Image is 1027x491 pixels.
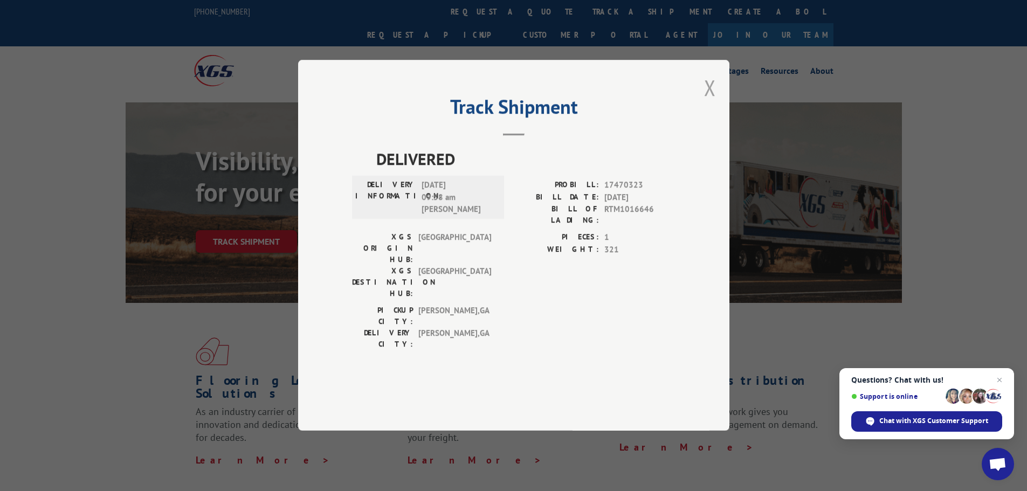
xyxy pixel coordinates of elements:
[355,179,416,216] label: DELIVERY INFORMATION:
[604,191,676,204] span: [DATE]
[514,232,599,244] label: PIECES:
[604,232,676,244] span: 1
[851,392,942,400] span: Support is online
[604,204,676,226] span: RTM1016646
[376,147,676,171] span: DELIVERED
[851,411,1002,432] div: Chat with XGS Customer Support
[418,232,491,266] span: [GEOGRAPHIC_DATA]
[514,179,599,192] label: PROBILL:
[352,232,413,266] label: XGS ORIGIN HUB:
[851,376,1002,384] span: Questions? Chat with us!
[704,73,716,102] button: Close modal
[422,179,494,216] span: [DATE] 09:58 am [PERSON_NAME]
[418,305,491,328] span: [PERSON_NAME] , GA
[982,448,1014,480] div: Open chat
[514,244,599,256] label: WEIGHT:
[514,204,599,226] label: BILL OF LADING:
[418,328,491,350] span: [PERSON_NAME] , GA
[993,374,1006,386] span: Close chat
[352,99,676,120] h2: Track Shipment
[418,266,491,300] span: [GEOGRAPHIC_DATA]
[352,305,413,328] label: PICKUP CITY:
[352,266,413,300] label: XGS DESTINATION HUB:
[879,416,988,426] span: Chat with XGS Customer Support
[514,191,599,204] label: BILL DATE:
[604,244,676,256] span: 321
[352,328,413,350] label: DELIVERY CITY:
[604,179,676,192] span: 17470323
